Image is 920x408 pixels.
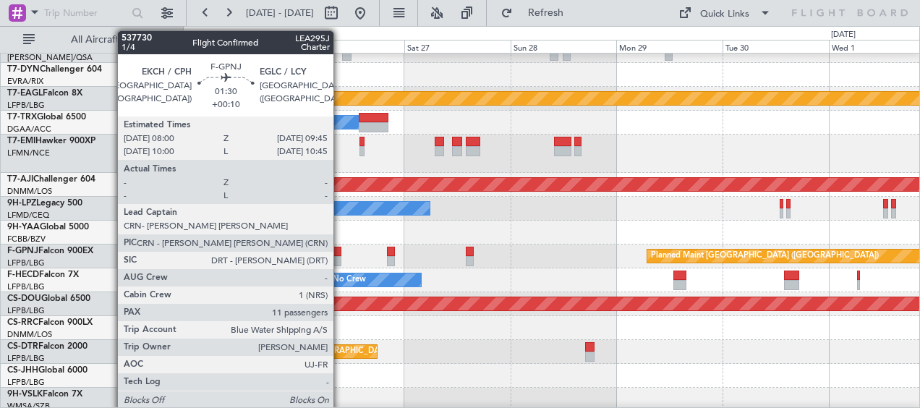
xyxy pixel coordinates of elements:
span: [DATE] - [DATE] [246,7,314,20]
a: F-HECDFalcon 7X [7,271,79,279]
div: Quick Links [700,7,749,22]
a: T7-AJIChallenger 604 [7,175,95,184]
a: LFPB/LBG [7,258,45,268]
span: Refresh [516,8,576,18]
a: T7-TRXGlobal 6500 [7,113,86,122]
a: LFMN/NCE [7,148,50,158]
a: T7-EMIHawker 900XP [7,137,95,145]
div: Thu 25 [192,40,299,53]
a: 9H-VSLKFalcon 7X [7,390,82,399]
div: Planned Maint [GEOGRAPHIC_DATA] ([GEOGRAPHIC_DATA]) [651,245,879,267]
a: LFPB/LBG [7,100,45,111]
div: No Crew [211,269,244,291]
a: CS-DOUGlobal 6500 [7,294,90,303]
a: LFPB/LBG [7,377,45,388]
a: DGAA/ACC [7,124,51,135]
a: LFPB/LBG [7,353,45,364]
a: 9H-YAAGlobal 5000 [7,223,89,231]
button: Refresh [494,1,581,25]
span: CS-DOU [7,294,41,303]
a: 9H-LPZLegacy 500 [7,199,82,208]
a: [PERSON_NAME]/QSA [7,52,93,63]
span: 9H-VSLK [7,390,43,399]
a: T7-EAGLFalcon 8X [7,89,82,98]
span: 9H-YAA [7,223,40,231]
a: DNMM/LOS [7,329,52,340]
a: LFPB/LBG [7,305,45,316]
div: Planned Maint Nice ([GEOGRAPHIC_DATA]) [231,341,393,362]
span: T7-TRX [7,113,37,122]
div: [DATE] [831,29,856,41]
span: T7-EMI [7,137,35,145]
a: CS-JHHGlobal 6000 [7,366,88,375]
a: LFPB/LBG [7,281,45,292]
button: Quick Links [671,1,778,25]
span: T7-DYN [7,65,40,74]
span: CS-DTR [7,342,38,351]
span: F-HECD [7,271,39,279]
div: [DATE] [186,29,210,41]
span: CS-JHH [7,366,38,375]
button: All Aircraft [16,28,157,51]
span: T7-EAGL [7,89,43,98]
a: T7-DYNChallenger 604 [7,65,102,74]
div: Tue 30 [723,40,829,53]
div: No Crew [333,269,366,291]
a: FCBB/BZV [7,234,46,245]
a: CS-DTRFalcon 2000 [7,342,88,351]
div: Sat 27 [404,40,511,53]
span: F-GPNJ [7,247,38,255]
div: No Crew [276,197,309,219]
a: LFMD/CEQ [7,210,49,221]
div: Mon 29 [616,40,723,53]
div: Fri 26 [298,40,404,53]
input: Trip Number [44,2,127,24]
a: CS-RRCFalcon 900LX [7,318,93,327]
div: Planned Maint [GEOGRAPHIC_DATA] ([GEOGRAPHIC_DATA]) [227,365,455,386]
a: DNMM/LOS [7,186,52,197]
div: A/C Booked [271,111,317,133]
a: EVRA/RIX [7,76,43,87]
span: CS-RRC [7,318,38,327]
span: T7-AJI [7,175,33,184]
a: F-GPNJFalcon 900EX [7,247,93,255]
div: Sun 28 [511,40,617,53]
span: 9H-LPZ [7,199,36,208]
span: All Aircraft [38,35,153,45]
